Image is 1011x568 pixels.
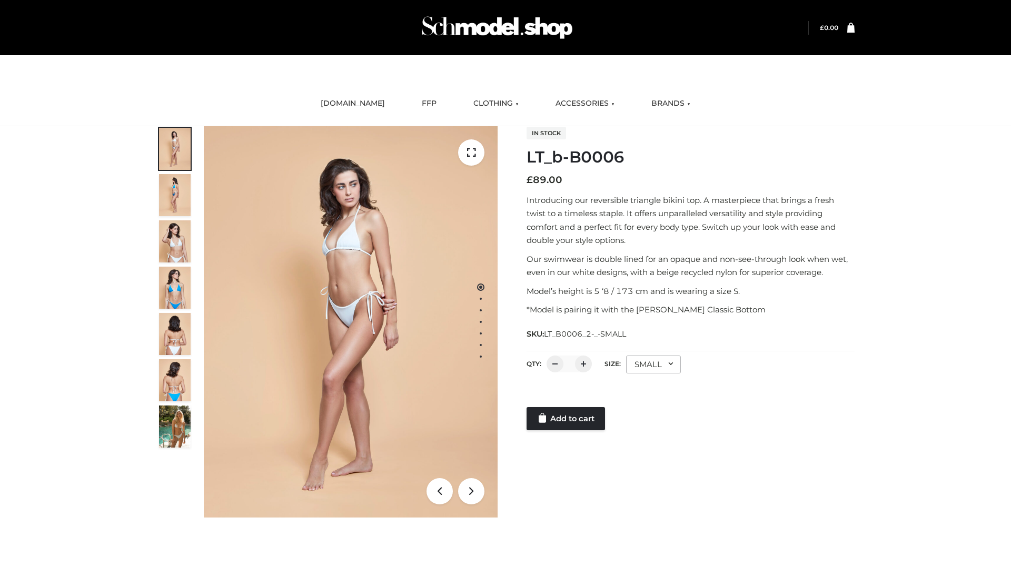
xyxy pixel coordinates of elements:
[159,359,191,401] img: ArielClassicBikiniTop_CloudNine_AzureSky_OW114ECO_8-scaled.jpg
[527,194,855,247] p: Introducing our reversible triangle bikini top. A masterpiece that brings a fresh twist to a time...
[414,92,444,115] a: FFP
[465,92,527,115] a: CLOTHING
[527,127,566,139] span: In stock
[527,174,562,186] bdi: 89.00
[159,267,191,309] img: ArielClassicBikiniTop_CloudNine_AzureSky_OW114ECO_4-scaled.jpg
[527,303,855,317] p: *Model is pairing it with the [PERSON_NAME] Classic Bottom
[544,329,626,339] span: LT_B0006_2-_-SMALL
[159,174,191,216] img: ArielClassicBikiniTop_CloudNine_AzureSky_OW114ECO_2-scaled.jpg
[820,24,838,32] a: £0.00
[626,356,681,373] div: SMALL
[159,405,191,448] img: Arieltop_CloudNine_AzureSky2.jpg
[527,407,605,430] a: Add to cart
[527,360,541,368] label: QTY:
[820,24,838,32] bdi: 0.00
[313,92,393,115] a: [DOMAIN_NAME]
[527,148,855,167] h1: LT_b-B0006
[204,126,498,518] img: ArielClassicBikiniTop_CloudNine_AzureSky_OW114ECO_1
[159,313,191,355] img: ArielClassicBikiniTop_CloudNine_AzureSky_OW114ECO_7-scaled.jpg
[548,92,622,115] a: ACCESSORIES
[527,328,627,340] span: SKU:
[527,285,855,298] p: Model’s height is 5 ‘8 / 173 cm and is wearing a size S.
[159,220,191,262] img: ArielClassicBikiniTop_CloudNine_AzureSky_OW114ECO_3-scaled.jpg
[418,7,576,48] img: Schmodel Admin 964
[604,360,621,368] label: Size:
[820,24,824,32] span: £
[527,252,855,279] p: Our swimwear is double lined for an opaque and non-see-through look when wet, even in our white d...
[527,174,533,186] span: £
[159,128,191,170] img: ArielClassicBikiniTop_CloudNine_AzureSky_OW114ECO_1-scaled.jpg
[643,92,698,115] a: BRANDS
